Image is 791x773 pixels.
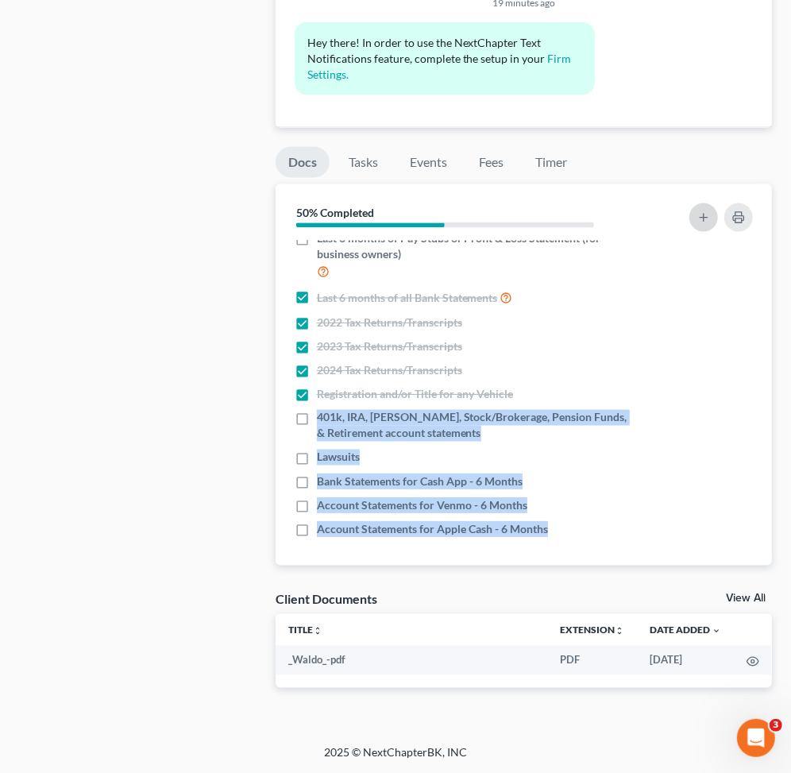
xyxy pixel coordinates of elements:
[317,521,548,537] span: Account Statements for Apple Cash - 6 Months
[317,290,498,306] span: Last 6 months of all Bank Statements
[466,147,517,178] a: Fees
[317,497,527,513] span: Account Statements for Venmo - 6 Months
[523,147,581,178] a: Timer
[615,627,624,636] i: unfold_more
[726,593,766,605] a: View All
[317,473,523,489] span: Bank Statements for Cash App - 6 Months
[317,315,462,330] span: 2022 Tax Returns/Transcripts
[296,206,374,219] strong: 50% Completed
[737,719,775,757] iframe: Intercom live chat
[770,719,782,732] span: 3
[547,646,637,674] td: PDF
[317,386,513,402] span: Registration and/or Title for any Vehicle
[317,230,635,262] span: Last 6 months of Pay Stubs or Profit & Loss Statement (for business owners)
[317,410,635,442] span: 401k, IRA, [PERSON_NAME], Stock/Brokerage, Pension Funds, & Retirement account statements
[276,646,547,674] td: _Waldo_-pdf
[336,147,391,178] a: Tasks
[288,624,322,636] a: Titleunfold_more
[560,624,624,636] a: Extensionunfold_more
[317,338,462,354] span: 2023 Tax Returns/Transcripts
[276,147,330,178] a: Docs
[650,624,721,636] a: Date Added expand_more
[317,362,462,378] span: 2024 Tax Returns/Transcripts
[637,646,734,674] td: [DATE]
[313,627,322,636] i: unfold_more
[307,36,546,65] span: Hey there! In order to use the NextChapter Text Notifications feature, complete the setup in your
[317,450,360,466] span: Lawsuits
[397,147,460,178] a: Events
[712,627,721,636] i: expand_more
[276,591,377,608] div: Client Documents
